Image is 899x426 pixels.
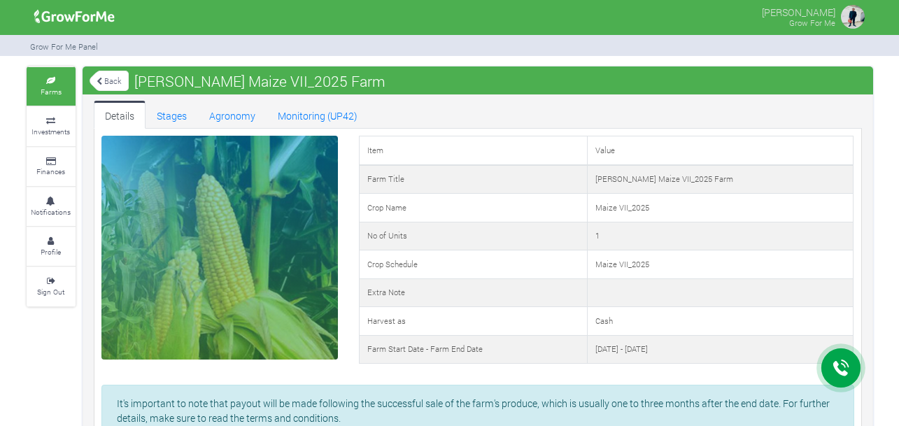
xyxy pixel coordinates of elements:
img: growforme image [29,3,120,31]
a: Finances [27,148,76,186]
small: Finances [36,166,65,176]
small: Farms [41,87,62,97]
a: Monitoring (UP42) [267,101,369,129]
a: Sign Out [27,267,76,306]
td: [DATE] - [DATE] [587,335,854,364]
td: Crop Schedule [360,250,588,279]
small: Profile [41,247,61,257]
td: Maize VII_2025 [587,194,854,222]
td: Crop Name [360,194,588,222]
a: Profile [27,227,76,266]
small: Notifications [31,207,71,217]
a: Agronomy [198,101,267,129]
small: Grow For Me Panel [30,41,98,52]
td: 1 [587,222,854,250]
td: Value [587,136,854,165]
a: Farms [27,67,76,106]
span: [PERSON_NAME] Maize VII_2025 Farm [131,67,389,95]
p: [PERSON_NAME] [762,3,835,20]
td: [PERSON_NAME] Maize VII_2025 Farm [587,165,854,194]
td: Extra Note [360,278,588,307]
a: Back [90,69,129,92]
img: growforme image [839,3,867,31]
td: Farm Start Date - Farm End Date [360,335,588,364]
td: Farm Title [360,165,588,194]
p: It's important to note that payout will be made following the successful sale of the farm's produ... [117,396,837,425]
small: Grow For Me [789,17,835,28]
a: Notifications [27,187,76,226]
a: Details [94,101,146,129]
a: Stages [146,101,198,129]
a: Investments [27,107,76,145]
small: Investments [31,127,70,136]
td: Item [360,136,588,165]
td: Maize VII_2025 [587,250,854,279]
small: Sign Out [37,287,64,297]
td: No of Units [360,222,588,250]
td: Harvest as [360,307,588,336]
td: Cash [587,307,854,336]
